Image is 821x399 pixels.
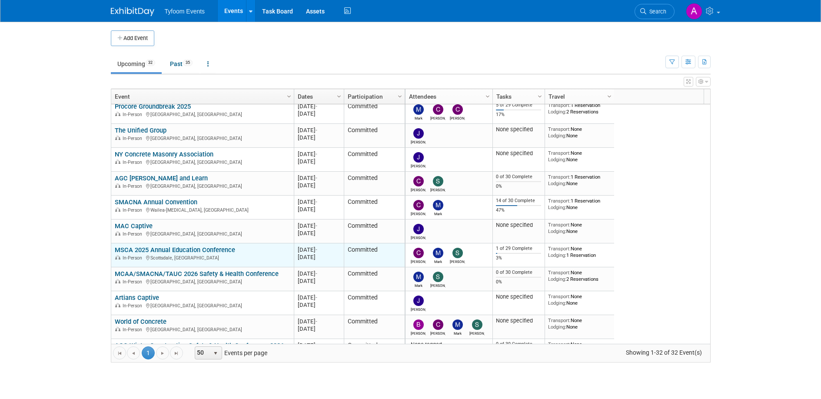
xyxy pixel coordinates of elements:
[413,200,424,210] img: Chris Walker
[411,306,426,312] div: Jason Cuskelly
[130,350,137,357] span: Go to the previous page
[344,148,405,172] td: Committed
[450,258,465,264] div: Steve Davis
[411,139,426,144] div: Jason Cuskelly
[496,183,541,190] div: 0%
[450,330,465,336] div: Mark Nelson
[195,347,210,359] span: 50
[413,176,424,186] img: Corbin Nelson
[115,278,290,285] div: [GEOGRAPHIC_DATA], [GEOGRAPHIC_DATA]
[496,222,541,229] div: None specified
[452,248,463,258] img: Steve Davis
[316,127,317,133] span: -
[123,160,145,165] span: In-Person
[165,8,205,15] span: Tyfoom Events
[605,89,614,102] a: Column Settings
[548,222,571,228] span: Transport:
[450,115,465,120] div: Chris Walker
[159,350,166,357] span: Go to the next page
[686,3,702,20] img: Angie Nichols
[411,210,426,216] div: Chris Walker
[113,346,126,359] a: Go to the first page
[433,176,443,186] img: Steve Davis
[298,325,340,332] div: [DATE]
[156,346,169,359] a: Go to the next page
[496,174,541,180] div: 0 of 30 Complete
[548,246,611,258] div: None 1 Reservation
[298,270,340,277] div: [DATE]
[413,224,424,234] img: Jason Cuskelly
[548,174,611,186] div: 1 Reservation None
[316,270,317,277] span: -
[344,219,405,243] td: Committed
[115,158,290,166] div: [GEOGRAPHIC_DATA], [GEOGRAPHIC_DATA]
[123,183,145,189] span: In-Person
[298,110,340,117] div: [DATE]
[496,293,541,300] div: None specified
[496,150,541,157] div: None specified
[115,342,284,349] a: AGC Winter Construction Safety & Health Conference-2026
[111,30,154,46] button: Add Event
[298,294,340,301] div: [DATE]
[334,89,344,102] a: Column Settings
[635,4,675,19] a: Search
[548,126,611,139] div: None None
[548,269,571,276] span: Transport:
[115,110,290,118] div: [GEOGRAPHIC_DATA], [GEOGRAPHIC_DATA]
[344,243,405,267] td: Committed
[548,198,611,210] div: 1 Reservation None
[115,255,120,259] img: In-Person Event
[183,346,276,359] span: Events per page
[548,317,611,330] div: None None
[395,89,405,102] a: Column Settings
[548,222,611,234] div: None None
[298,318,340,325] div: [DATE]
[411,163,426,168] div: Jason Cuskelly
[496,207,541,213] div: 47%
[111,7,154,16] img: ExhibitDay
[115,150,213,158] a: NY Concrete Masonry Association
[115,183,120,188] img: In-Person Event
[496,255,541,261] div: 3%
[298,222,340,229] div: [DATE]
[123,327,145,332] span: In-Person
[298,229,340,237] div: [DATE]
[115,103,191,110] a: Procore Groundbreak 2025
[548,341,611,354] div: None None
[430,330,445,336] div: Corbin Nelson
[413,319,424,330] img: Brandon Nelson
[548,150,611,163] div: None None
[433,248,443,258] img: Mark Nelson
[413,128,424,139] img: Jason Cuskelly
[115,222,153,230] a: MAC Captive
[316,103,317,110] span: -
[548,293,571,299] span: Transport:
[115,160,120,164] img: In-Person Event
[286,93,293,100] span: Column Settings
[411,234,426,240] div: Jason Cuskelly
[316,151,317,157] span: -
[163,56,199,72] a: Past35
[123,303,145,309] span: In-Person
[548,300,566,306] span: Lodging:
[111,56,162,72] a: Upcoming32
[298,301,340,309] div: [DATE]
[146,60,155,66] span: 32
[298,253,340,261] div: [DATE]
[430,186,445,192] div: Steve Davis
[115,270,279,278] a: MCAA/SMACNA/TAUC 2026 Safety & Health Conference
[115,134,290,142] div: [GEOGRAPHIC_DATA], [GEOGRAPHIC_DATA]
[484,93,491,100] span: Column Settings
[170,346,183,359] a: Go to the last page
[548,133,566,139] span: Lodging:
[284,89,294,102] a: Column Settings
[618,346,710,359] span: Showing 1-32 of 32 Event(s)
[646,8,666,15] span: Search
[548,174,571,180] span: Transport:
[535,89,545,102] a: Column Settings
[298,198,340,206] div: [DATE]
[298,342,340,349] div: [DATE]
[548,324,566,330] span: Lodging:
[413,152,424,163] img: Jason Cuskelly
[496,89,539,104] a: Tasks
